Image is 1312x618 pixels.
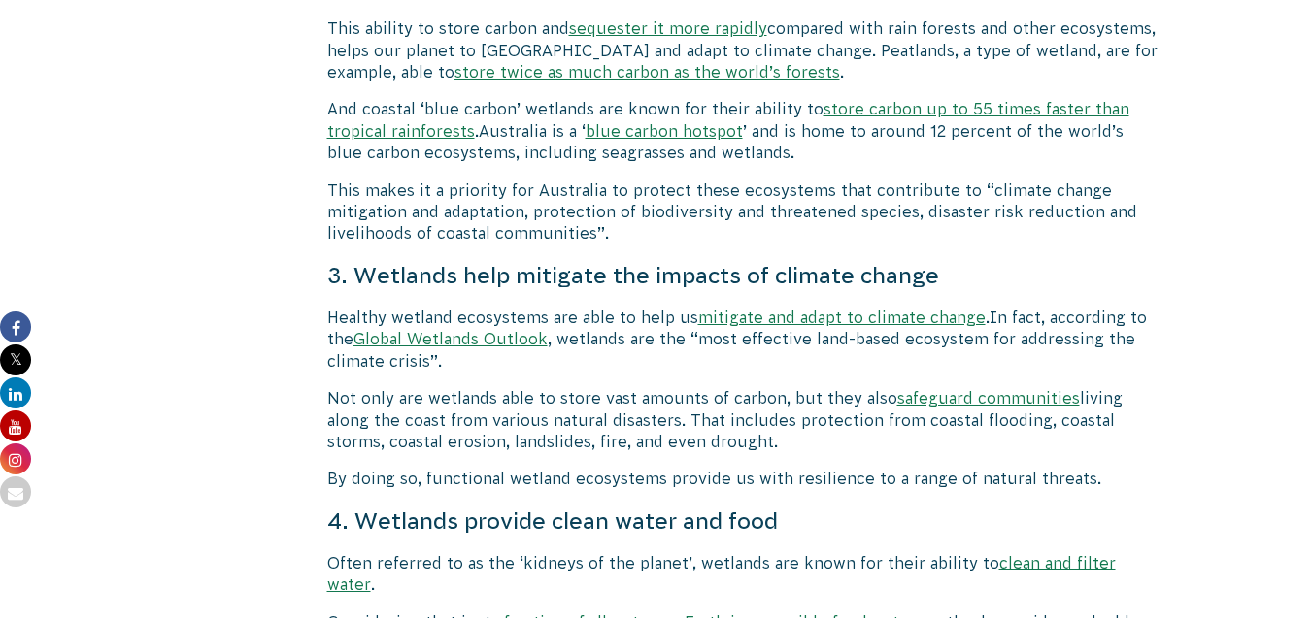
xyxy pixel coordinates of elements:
p: Not only are wetlands able to store vast amounts of carbon, but they also living along the coast ... [327,387,1161,452]
p: This ability to store carbon and compared with rain forests and other ecosystems, helps our plane... [327,17,1161,82]
a: blue carbon hotspot [586,122,743,140]
p: Often referred to as the ‘kidneys of the planet’, wetlands are known for their ability to . [327,552,1161,596]
h4: 3. Wetlands help mitigate the impacts of climate change [327,260,1161,291]
p: Healthy wetland ecosystems are able to help us .In fact, according to the , wetlands are the “mos... [327,307,1161,372]
p: This makes it a priority for Australia to protect these ecosystems that contribute to “climate ch... [327,179,1161,244]
h4: 4. Wetlands provide clean water and food [327,505,1161,537]
p: And coastal ‘blue carbon’ wetlands are known for their ability to .Australia is a ‘ ’ and is home... [327,98,1161,163]
a: store carbon up to 55 times faster than tropical rainforests [327,100,1129,139]
a: Global Wetlands Outlook [353,330,548,347]
a: mitigate and adapt to climate change [698,309,986,326]
a: safeguard communities [897,389,1080,407]
p: By doing so, functional wetland ecosystems provide us with resilience to a range of natural threats. [327,468,1161,489]
a: sequester it more rapidly [569,19,767,37]
a: store twice as much carbon as the world’s forests [454,63,840,81]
